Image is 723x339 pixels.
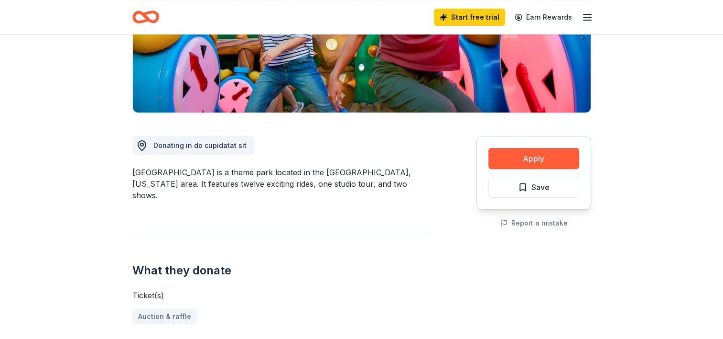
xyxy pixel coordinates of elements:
a: Start free trial [434,9,505,26]
div: Ticket(s) [132,290,431,301]
button: Save [488,177,579,198]
a: Home [132,6,159,28]
button: Apply [488,148,579,169]
button: Report a mistake [500,217,568,229]
span: Save [531,181,550,193]
h2: What they donate [132,263,431,278]
span: Donating in do cupidatat sit [153,141,247,149]
a: Earn Rewards [509,9,578,26]
div: [GEOGRAPHIC_DATA] is a theme park located in the [GEOGRAPHIC_DATA], [US_STATE] area. It features ... [132,167,431,201]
